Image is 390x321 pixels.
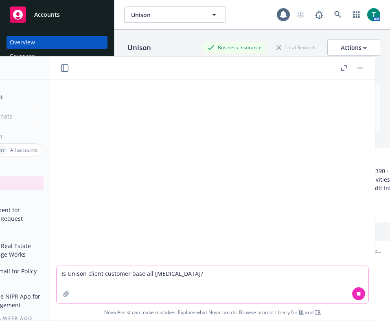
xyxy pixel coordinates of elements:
[34,11,60,18] span: Accounts
[124,42,154,53] div: Unison
[7,3,107,26] a: Accounts
[299,309,304,316] a: BI
[53,304,372,321] span: Nova Assist can make mistakes. Explore what Nova can do: Browse prompt library for and
[292,7,309,23] a: Start snowing
[330,7,346,23] a: Search
[10,50,35,63] div: Coverage
[127,56,142,64] div: DBA: -
[10,36,35,49] div: Overview
[203,42,266,53] div: Business Insurance
[131,11,202,19] span: Unison
[272,42,321,53] div: Total Rewards
[315,309,321,316] a: TR
[341,40,367,55] div: Actions
[7,50,107,63] a: Coverage
[10,147,37,154] p: All accounts
[7,36,107,49] a: Overview
[367,8,380,21] img: photo
[311,7,327,23] a: Report a Bug
[348,7,365,23] a: Switch app
[327,40,380,56] button: Actions
[124,7,226,23] button: Unison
